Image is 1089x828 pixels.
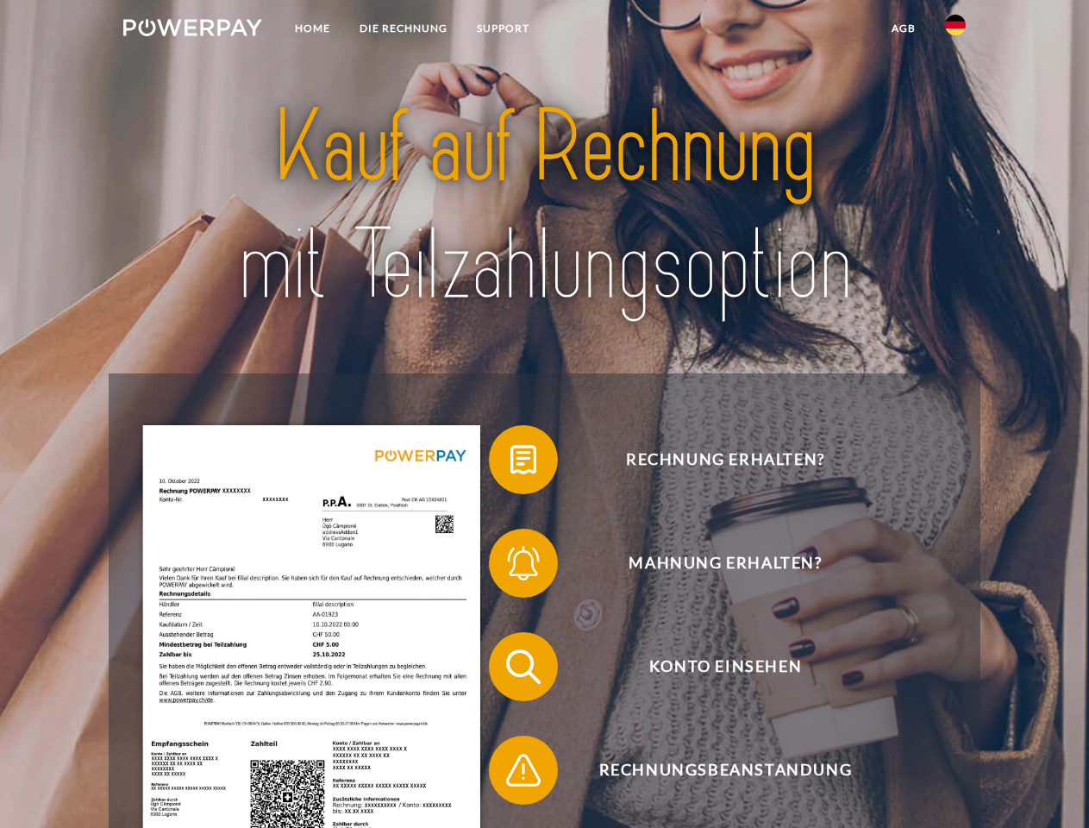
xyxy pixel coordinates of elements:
a: Home [280,13,345,44]
img: qb_search.svg [502,645,545,688]
button: Rechnung erhalten? [489,425,937,494]
button: Mahnung erhalten? [489,529,937,598]
img: title-powerpay_de.svg [165,83,924,330]
img: de [945,15,966,35]
img: qb_bell.svg [502,542,545,585]
span: Rechnungsbeanstandung [514,736,936,805]
span: Rechnung erhalten? [514,425,936,494]
img: logo-powerpay-white.svg [123,19,262,36]
span: Mahnung erhalten? [514,529,936,598]
a: SUPPORT [462,13,544,44]
button: Rechnungsbeanstandung [489,736,937,805]
img: qb_warning.svg [502,749,545,792]
a: DIE RECHNUNG [345,13,462,44]
a: agb [877,13,930,44]
img: qb_bill.svg [502,438,545,481]
button: Konto einsehen [489,632,937,701]
span: Konto einsehen [514,632,936,701]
